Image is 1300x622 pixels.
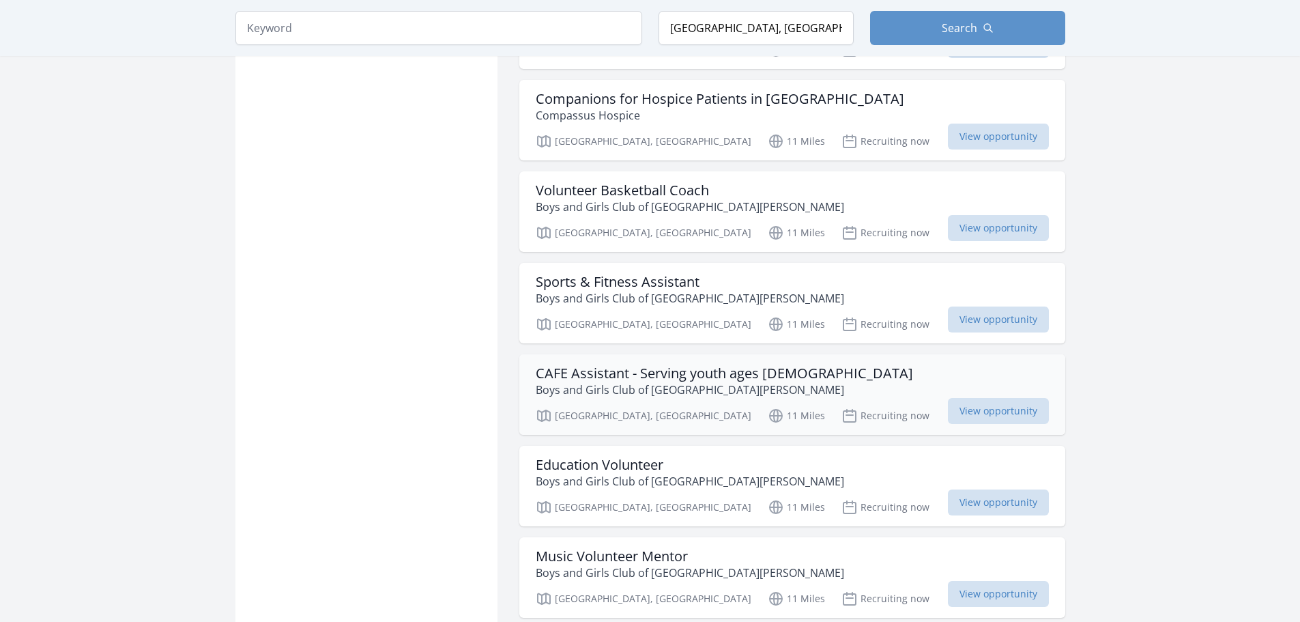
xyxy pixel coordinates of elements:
span: View opportunity [948,215,1049,241]
a: Volunteer Basketball Coach Boys and Girls Club of [GEOGRAPHIC_DATA][PERSON_NAME] [GEOGRAPHIC_DATA... [519,171,1065,252]
p: Recruiting now [841,225,929,241]
p: Recruiting now [841,499,929,515]
p: 11 Miles [768,133,825,150]
span: View opportunity [948,124,1049,150]
h3: Sports & Fitness Assistant [536,274,844,290]
h3: Education Volunteer [536,457,844,473]
p: Boys and Girls Club of [GEOGRAPHIC_DATA][PERSON_NAME] [536,473,844,490]
span: View opportunity [948,490,1049,515]
button: Search [870,11,1065,45]
a: Music Volunteer Mentor Boys and Girls Club of [GEOGRAPHIC_DATA][PERSON_NAME] [GEOGRAPHIC_DATA], [... [519,537,1065,618]
p: Boys and Girls Club of [GEOGRAPHIC_DATA][PERSON_NAME] [536,565,844,581]
p: Boys and Girls Club of [GEOGRAPHIC_DATA][PERSON_NAME] [536,382,913,398]
p: Recruiting now [841,316,929,333]
h3: Volunteer Basketball Coach [536,182,844,199]
span: View opportunity [948,581,1049,607]
p: 11 Miles [768,225,825,241]
span: Search [942,20,977,36]
p: Boys and Girls Club of [GEOGRAPHIC_DATA][PERSON_NAME] [536,199,844,215]
p: [GEOGRAPHIC_DATA], [GEOGRAPHIC_DATA] [536,225,751,241]
p: Recruiting now [841,133,929,150]
h3: Music Volunteer Mentor [536,548,844,565]
a: Education Volunteer Boys and Girls Club of [GEOGRAPHIC_DATA][PERSON_NAME] [GEOGRAPHIC_DATA], [GEO... [519,446,1065,526]
input: Keyword [235,11,642,45]
h3: CAFE Assistant - Serving youth ages [DEMOGRAPHIC_DATA] [536,365,913,382]
span: View opportunity [948,398,1049,424]
h3: Companions for Hospice Patients in [GEOGRAPHIC_DATA] [536,91,904,107]
p: Recruiting now [841,408,929,424]
p: 11 Miles [768,591,825,607]
span: View opportunity [948,307,1049,333]
p: 11 Miles [768,408,825,424]
p: Recruiting now [841,591,929,607]
p: Boys and Girls Club of [GEOGRAPHIC_DATA][PERSON_NAME] [536,290,844,307]
a: Companions for Hospice Patients in [GEOGRAPHIC_DATA] Compassus Hospice [GEOGRAPHIC_DATA], [GEOGRA... [519,80,1065,160]
p: [GEOGRAPHIC_DATA], [GEOGRAPHIC_DATA] [536,133,751,150]
p: [GEOGRAPHIC_DATA], [GEOGRAPHIC_DATA] [536,591,751,607]
input: Location [659,11,854,45]
a: CAFE Assistant - Serving youth ages [DEMOGRAPHIC_DATA] Boys and Girls Club of [GEOGRAPHIC_DATA][P... [519,354,1065,435]
p: Compassus Hospice [536,107,904,124]
p: [GEOGRAPHIC_DATA], [GEOGRAPHIC_DATA] [536,408,751,424]
p: 11 Miles [768,316,825,333]
p: [GEOGRAPHIC_DATA], [GEOGRAPHIC_DATA] [536,499,751,515]
p: [GEOGRAPHIC_DATA], [GEOGRAPHIC_DATA] [536,316,751,333]
a: Sports & Fitness Assistant Boys and Girls Club of [GEOGRAPHIC_DATA][PERSON_NAME] [GEOGRAPHIC_DATA... [519,263,1065,343]
p: 11 Miles [768,499,825,515]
